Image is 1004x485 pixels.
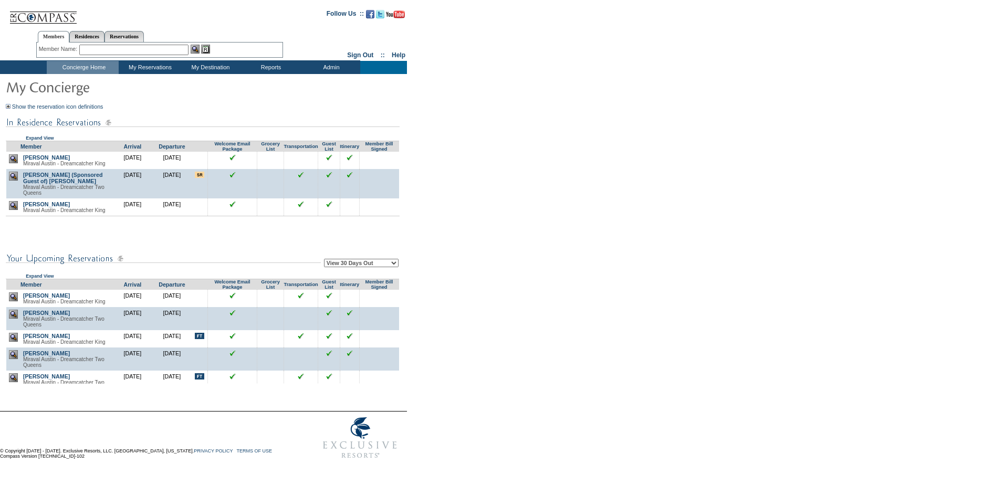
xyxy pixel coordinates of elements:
[195,333,204,339] input: This is the first travel event for this member!
[23,172,103,184] a: [PERSON_NAME] (Sponsored Guest of) [PERSON_NAME]
[47,61,119,74] td: Concierge Home
[23,379,104,391] span: Miraval Austin - Dreamcatcher Two Queens
[9,350,18,359] img: view
[69,31,104,42] a: Residences
[9,201,18,210] img: view
[379,333,380,333] img: blank.gif
[261,279,280,290] a: Grocery List
[194,448,233,454] a: PRIVACY POLICY
[347,310,353,316] input: Click to see this reservation's itinerary
[113,152,152,169] td: [DATE]
[379,373,380,374] img: blank.gif
[9,154,18,163] img: view
[229,333,236,339] img: chkSmaller.gif
[9,292,18,301] img: view
[23,154,70,161] a: [PERSON_NAME]
[347,350,353,356] input: Click to see this reservation's itinerary
[152,290,192,307] td: [DATE]
[270,350,271,351] img: blank.gif
[340,282,359,287] a: Itinerary
[195,172,204,178] input: There are special requests for this reservation!
[23,201,70,207] a: [PERSON_NAME]
[261,141,280,152] a: Grocery List
[313,412,407,464] img: Exclusive Resorts
[20,281,42,288] a: Member
[39,45,79,54] div: Member Name:
[386,10,405,18] img: Subscribe to our YouTube Channel
[322,279,336,290] a: Guest List
[104,31,144,42] a: Reservations
[6,252,321,265] img: subTtlConUpcomingReservatio.gif
[113,198,152,216] td: [DATE]
[9,3,77,24] img: Compass Home
[26,135,54,141] a: Expand View
[379,201,380,202] img: blank.gif
[113,371,152,394] td: [DATE]
[113,347,152,371] td: [DATE]
[365,279,393,290] a: Member Bill Signed
[340,144,359,149] a: Itinerary
[113,290,152,307] td: [DATE]
[300,61,360,74] td: Admin
[366,10,374,18] img: Become our fan on Facebook
[381,51,385,59] span: ::
[347,154,353,161] input: Click to see this reservation's itinerary
[152,307,192,330] td: [DATE]
[9,172,18,181] img: view
[349,201,350,202] img: blank.gif
[326,333,332,339] input: Click to see this reservation's guest list
[152,198,192,216] td: [DATE]
[229,201,236,207] img: chkSmaller.gif
[376,13,384,19] a: Follow us on Twitter
[326,292,332,299] input: Click to see this reservation's guest list
[23,299,106,304] span: Miraval Austin - Dreamcatcher King
[195,373,204,379] input: This is the first travel event for this member!
[298,292,304,299] input: Click to see this reservation's transportation information
[229,292,236,299] img: chkSmaller.gif
[298,201,304,207] input: Click to see this reservation's transportation information
[379,154,380,155] img: blank.gif
[349,373,350,374] img: blank.gif
[376,10,384,18] img: Follow us on Twitter
[9,373,18,382] img: view
[6,104,11,109] img: Show the reservation icon definitions
[26,273,54,279] a: Expand View
[229,350,236,356] img: chkSmaller.gif
[229,310,236,316] img: chkSmaller.gif
[270,154,271,155] img: blank.gif
[23,333,70,339] a: [PERSON_NAME]
[201,45,210,54] img: Reservations
[347,333,353,339] input: Click to see this reservation's itinerary
[270,373,271,374] img: blank.gif
[326,373,332,379] input: Click to see this reservation's guest list
[23,310,70,316] a: [PERSON_NAME]
[326,310,332,316] input: Click to see this reservation's guest list
[23,316,104,328] span: Miraval Austin - Dreamcatcher Two Queens
[23,207,106,213] span: Miraval Austin - Dreamcatcher King
[270,201,271,202] img: blank.gif
[152,347,192,371] td: [DATE]
[214,141,250,152] a: Welcome Email Package
[326,201,332,207] input: Click to see this reservation's guest list
[23,184,104,196] span: Miraval Austin - Dreamcatcher Two Queens
[326,154,332,161] input: Click to see this reservation's guest list
[12,103,103,110] a: Show the reservation icon definitions
[23,356,104,368] span: Miraval Austin - Dreamcatcher Two Queens
[326,350,332,356] input: Click to see this reservation's guest list
[326,172,332,178] input: Click to see this reservation's guest list
[124,281,142,288] a: Arrival
[229,373,236,379] img: chkSmaller.gif
[113,330,152,347] td: [DATE]
[152,371,192,394] td: [DATE]
[23,339,106,345] span: Miraval Austin - Dreamcatcher King
[191,45,200,54] img: View
[38,31,70,43] a: Members
[9,310,18,319] img: view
